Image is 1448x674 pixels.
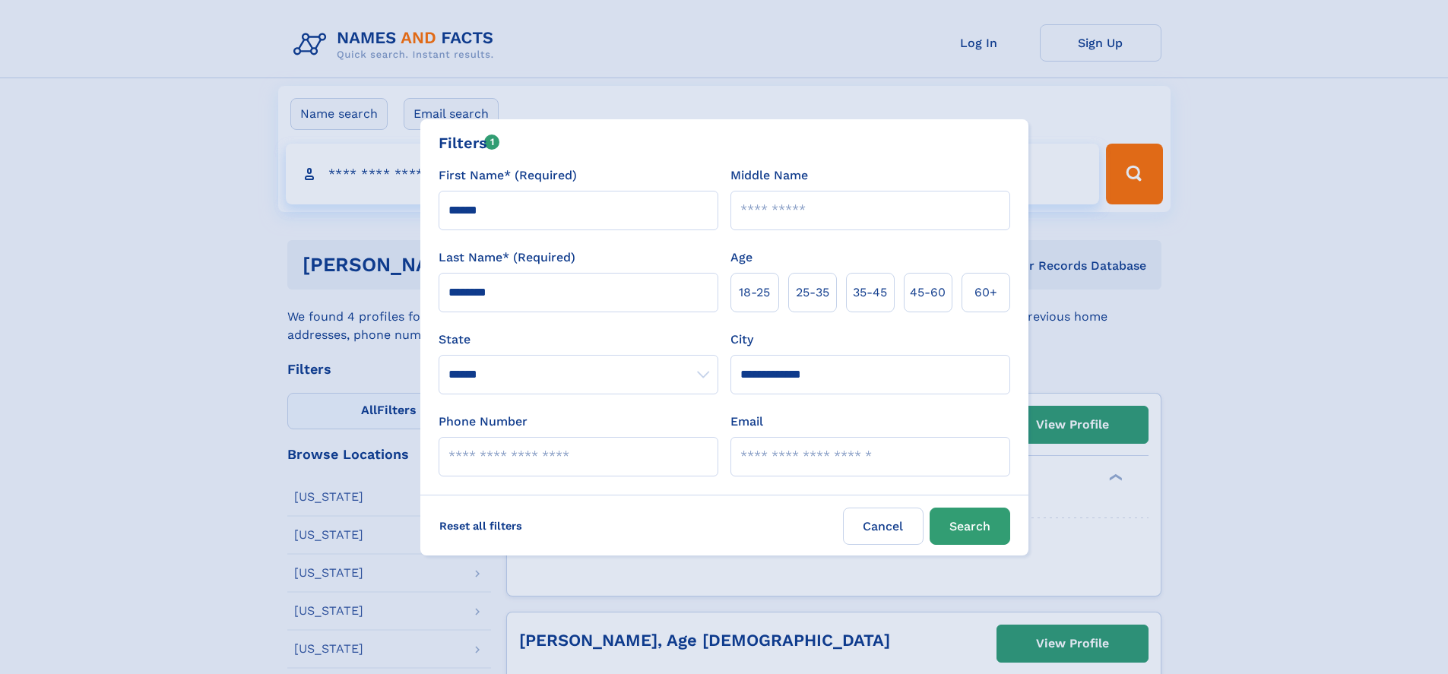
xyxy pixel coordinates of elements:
label: Cancel [843,508,924,545]
span: 25‑35 [796,283,829,302]
span: 45‑60 [910,283,946,302]
span: 35‑45 [853,283,887,302]
label: City [730,331,753,349]
label: First Name* (Required) [439,166,577,185]
label: State [439,331,718,349]
label: Age [730,248,753,267]
label: Middle Name [730,166,808,185]
label: Email [730,413,763,431]
label: Last Name* (Required) [439,248,575,267]
button: Search [930,508,1010,545]
span: 60+ [974,283,997,302]
label: Reset all filters [429,508,532,544]
div: Filters [439,131,500,154]
label: Phone Number [439,413,528,431]
span: 18‑25 [739,283,770,302]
